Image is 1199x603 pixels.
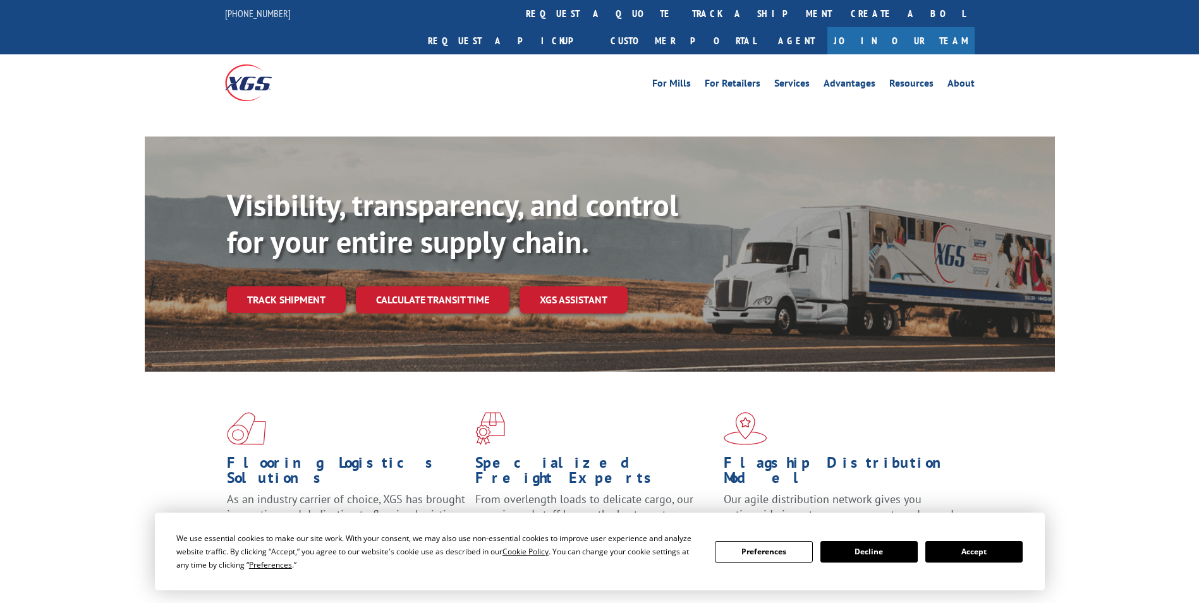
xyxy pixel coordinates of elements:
a: For Mills [652,78,691,92]
a: Resources [889,78,934,92]
button: Decline [820,541,918,563]
a: For Retailers [705,78,760,92]
div: Cookie Consent Prompt [155,513,1045,590]
a: Advantages [824,78,875,92]
p: From overlength loads to delicate cargo, our experienced staff knows the best way to move your fr... [475,492,714,548]
span: Cookie Policy [502,546,549,557]
img: xgs-icon-total-supply-chain-intelligence-red [227,412,266,445]
a: Customer Portal [601,27,765,54]
b: Visibility, transparency, and control for your entire supply chain. [227,185,678,261]
img: xgs-icon-focused-on-flooring-red [475,412,505,445]
a: Join Our Team [827,27,975,54]
a: Calculate transit time [356,286,509,314]
button: Accept [925,541,1023,563]
h1: Specialized Freight Experts [475,455,714,492]
a: Request a pickup [418,27,601,54]
h1: Flagship Distribution Model [724,455,963,492]
img: xgs-icon-flagship-distribution-model-red [724,412,767,445]
a: XGS ASSISTANT [520,286,628,314]
span: Our agile distribution network gives you nationwide inventory management on demand. [724,492,956,521]
h1: Flooring Logistics Solutions [227,455,466,492]
div: We use essential cookies to make our site work. With your consent, we may also use non-essential ... [176,532,700,571]
button: Preferences [715,541,812,563]
span: Preferences [249,559,292,570]
a: Services [774,78,810,92]
span: As an industry carrier of choice, XGS has brought innovation and dedication to flooring logistics... [227,492,465,537]
a: Track shipment [227,286,346,313]
a: About [947,78,975,92]
a: [PHONE_NUMBER] [225,7,291,20]
a: Agent [765,27,827,54]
